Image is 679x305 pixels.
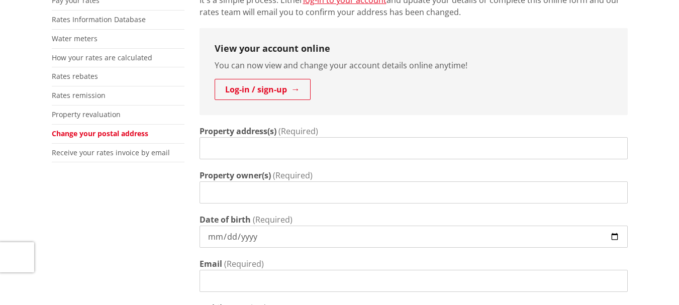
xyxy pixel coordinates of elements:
[200,258,222,270] label: Email
[253,214,293,225] span: (Required)
[278,126,318,137] span: (Required)
[52,34,98,43] a: Water meters
[633,263,669,299] iframe: Messenger Launcher
[224,258,264,269] span: (Required)
[200,214,251,226] label: Date of birth
[273,170,313,181] span: (Required)
[200,125,276,137] label: Property address(s)
[52,15,146,24] a: Rates Information Database
[215,79,311,100] a: Log-in / sign-up
[52,110,121,119] a: Property revaluation
[52,71,98,81] a: Rates rebates
[200,169,271,181] label: Property owner(s)
[52,129,148,138] a: Change your postal address
[215,59,613,71] p: You can now view and change your account details online anytime!
[52,53,152,62] a: How your rates are calculated
[52,90,106,100] a: Rates remission
[52,148,170,157] a: Receive your rates invoice by email
[215,43,613,54] h3: View your account online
